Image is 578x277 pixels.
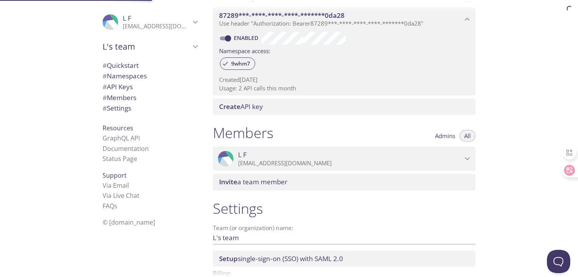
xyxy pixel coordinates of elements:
div: L's team [96,36,204,57]
div: L F [213,147,475,171]
span: # [103,82,107,91]
button: All [460,130,475,142]
span: Resources [103,124,133,132]
label: Team (or organization) name: [213,225,294,231]
span: API key [219,102,263,111]
span: Setup [219,254,238,263]
div: 9whm7 [220,57,255,70]
div: L F [96,9,204,35]
a: Via Live Chat [103,191,139,200]
span: # [103,71,107,80]
span: # [103,104,107,113]
span: 9whm7 [226,60,255,67]
div: Setup SSO [213,251,475,267]
span: Quickstart [103,61,139,70]
a: Status Page [103,154,137,163]
span: single-sign-on (SSO) with SAML 2.0 [219,254,343,263]
button: Admins [430,130,460,142]
div: Namespaces [96,71,204,81]
span: L F [238,151,247,159]
div: Create API Key [213,99,475,115]
p: [EMAIL_ADDRESS][DOMAIN_NAME] [123,23,190,30]
div: Invite a team member [213,174,475,190]
a: Via Email [103,181,129,190]
div: Team Settings [96,103,204,114]
p: [EMAIL_ADDRESS][DOMAIN_NAME] [238,159,462,167]
span: Members [103,93,136,102]
div: Members [96,92,204,103]
span: Invite [219,177,237,186]
a: Documentation [103,144,149,153]
a: FAQ [103,202,117,210]
p: Usage: 2 API calls this month [219,84,469,92]
span: L's team [103,41,190,52]
span: # [103,93,107,102]
span: Namespaces [103,71,147,80]
a: Enabled [233,34,261,42]
span: Settings [103,104,131,113]
div: API Keys [96,81,204,92]
p: Created [DATE] [219,76,469,84]
span: L F [123,14,131,23]
h1: Members [213,124,273,142]
span: Create [219,102,240,111]
iframe: Help Scout Beacon - Open [547,250,570,273]
span: API Keys [103,82,133,91]
label: Namespace access: [219,45,270,56]
h1: Settings [213,200,475,217]
span: © [DOMAIN_NAME] [103,218,155,227]
span: # [103,61,107,70]
span: a team member [219,177,287,186]
div: Quickstart [96,60,204,71]
span: s [114,202,117,210]
a: GraphQL API [103,134,140,142]
span: Support [103,171,127,180]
